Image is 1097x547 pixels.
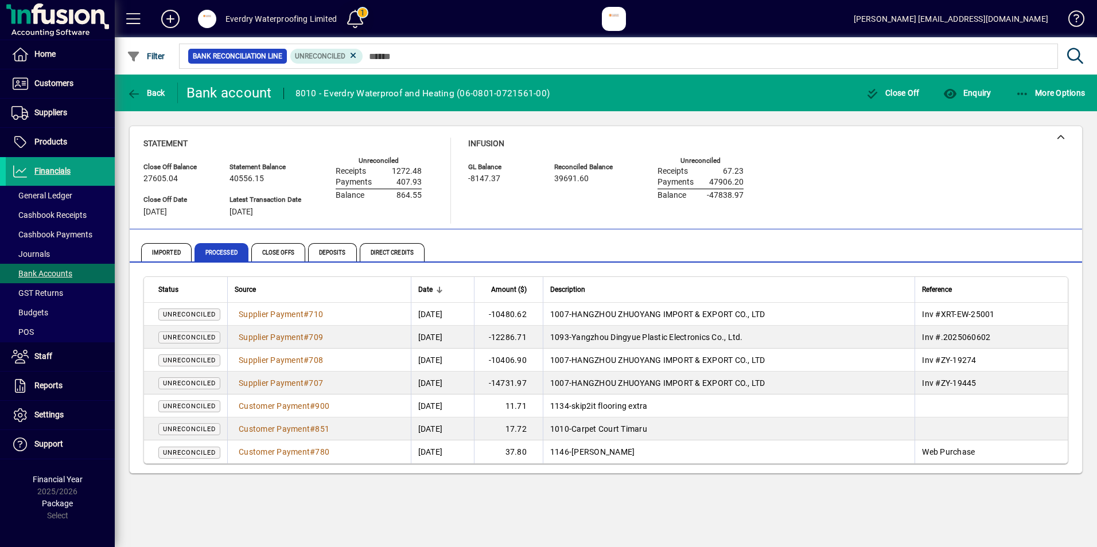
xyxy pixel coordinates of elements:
[235,423,333,435] a: Customer Payment#851
[411,326,474,349] td: [DATE]
[239,447,310,456] span: Customer Payment
[295,84,550,103] div: 8010 - Everdry Waterproof and Heating (06-0801-0721561-00)
[158,283,220,296] div: Status
[310,401,315,411] span: #
[163,425,216,433] span: Unreconciled
[186,84,272,102] div: Bank account
[251,243,305,261] span: Close Offs
[309,310,323,319] span: 710
[571,378,765,388] span: HANGZHOU ZHUOYANG IMPORT & EXPORT CO., LTD
[33,475,83,484] span: Financial Year
[550,401,569,411] span: 1134
[315,424,329,433] span: 851
[396,191,422,200] span: 864.55
[193,50,282,62] span: Bank Reconciliation Line
[310,424,315,433] span: #
[569,447,571,456] span: -
[658,191,686,200] span: Balance
[550,333,569,342] span: 1093
[411,440,474,463] td: [DATE]
[34,439,63,448] span: Support
[474,303,543,326] td: -10480.62
[922,378,976,388] span: Inv #ZY-19445
[163,334,216,341] span: Unreconciled
[163,357,216,364] span: Unreconciled
[34,49,56,58] span: Home
[571,310,765,319] span: HANGZHOU ZHUOYANG IMPORT & EXPORT CO., LTD
[6,225,115,244] a: Cashbook Payments
[127,52,165,61] span: Filter
[336,191,364,200] span: Balance
[336,178,372,187] span: Payments
[124,83,168,103] button: Back
[310,447,315,456] span: #
[550,447,569,456] span: 1146
[474,394,543,417] td: 11.71
[6,69,115,98] a: Customers
[658,178,694,187] span: Payments
[474,372,543,394] td: -14731.97
[707,191,744,200] span: -47838.97
[229,196,301,204] span: Latest Transaction Date
[194,243,248,261] span: Processed
[6,401,115,429] a: Settings
[468,163,537,171] span: GL Balance
[550,424,569,433] span: 1010
[309,378,323,388] span: 707
[940,83,994,103] button: Enquiry
[866,88,920,97] span: Close Off
[943,88,991,97] span: Enquiry
[163,403,216,410] span: Unreconciled
[6,303,115,322] a: Budgets
[554,174,589,183] span: 39691.60
[6,322,115,342] a: POS
[1016,88,1086,97] span: More Options
[550,355,569,365] span: 1007
[11,230,92,239] span: Cashbook Payments
[11,288,63,298] span: GST Returns
[143,196,212,204] span: Close Off Date
[34,381,63,390] span: Reports
[115,83,178,103] app-page-header-button: Back
[34,79,73,88] span: Customers
[474,417,543,440] td: 17.72
[6,264,115,283] a: Bank Accounts
[6,244,115,264] a: Journals
[468,174,500,183] span: -8147.37
[304,355,309,365] span: #
[569,310,571,319] span: -
[922,310,994,319] span: Inv #XRT-EW-25001
[550,310,569,319] span: 1007
[239,333,304,342] span: Supplier Payment
[360,243,425,261] span: Direct Credits
[392,167,422,176] span: 1272.48
[143,174,178,183] span: 27605.04
[359,157,399,165] label: Unreconciled
[6,342,115,371] a: Staff
[411,417,474,440] td: [DATE]
[6,372,115,400] a: Reports
[189,9,225,29] button: Profile
[922,355,976,365] span: Inv #ZY-19274
[6,430,115,459] a: Support
[163,311,216,318] span: Unreconciled
[922,283,952,296] span: Reference
[6,205,115,225] a: Cashbook Receipts
[922,447,975,456] span: Web Purchase
[571,401,648,411] span: skip2it flooring extra
[411,394,474,417] td: [DATE]
[235,377,327,389] a: Supplier Payment#707
[491,283,527,296] span: Amount ($)
[143,163,212,171] span: Close Off Balance
[239,310,304,319] span: Supplier Payment
[235,446,333,458] a: Customer Payment#780
[411,303,474,326] td: [DATE]
[235,400,333,412] a: Customer Payment#900
[336,167,366,176] span: Receipts
[34,108,67,117] span: Suppliers
[922,283,1053,296] div: Reference
[411,372,474,394] td: [DATE]
[34,166,71,175] span: Financials
[34,351,52,361] span: Staff
[922,333,990,342] span: Inv #.2025060602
